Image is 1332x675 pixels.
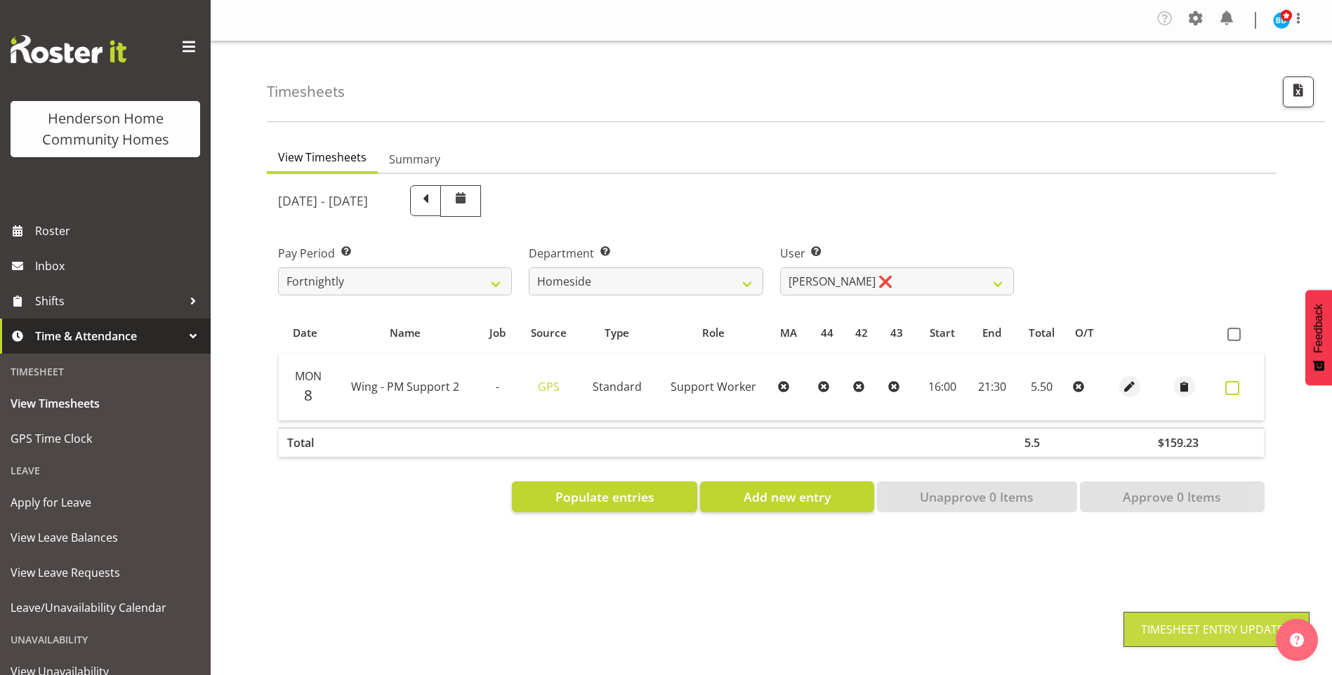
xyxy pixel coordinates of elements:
img: Rosterit website logo [11,35,126,63]
a: View Leave Requests [4,555,207,590]
span: Approve 0 Items [1123,488,1221,506]
span: 8 [304,385,312,405]
td: Standard [580,354,654,420]
button: Feedback - Show survey [1305,290,1332,385]
th: $159.23 [1149,427,1220,457]
button: Add new entry [700,481,873,512]
div: MA [780,325,804,341]
div: Leave [4,456,207,485]
div: Timesheet [4,357,207,386]
span: View Timesheets [278,149,367,166]
label: Pay Period [278,245,512,262]
h4: Timesheets [267,83,345,100]
h5: [DATE] - [DATE] [278,193,368,208]
button: Export CSV [1283,76,1314,107]
a: Apply for Leave [4,485,207,520]
div: Timesheet Entry Updated [1141,621,1292,638]
span: GPS Time Clock [11,428,200,449]
span: Mon [295,368,322,384]
div: Type [588,325,646,341]
span: Roster [35,220,204,241]
td: 16:00 [918,354,968,420]
span: Apply for Leave [11,492,200,513]
a: GPS Time Clock [4,421,207,456]
span: Summary [389,151,440,168]
span: Time & Attendance [35,326,183,347]
span: View Leave Balances [11,527,200,548]
span: Populate entries [555,488,654,506]
div: Name [340,325,470,341]
div: 42 [855,325,874,341]
span: Feedback [1312,304,1325,353]
img: help-xxl-2.png [1290,633,1304,647]
span: Support Worker [671,379,756,394]
a: View Timesheets [4,386,207,421]
span: Shifts [35,290,183,312]
div: Source [525,325,572,341]
div: 44 [821,325,840,341]
td: 5.50 [1016,354,1067,420]
span: Add new entry [744,488,831,506]
div: Date [286,325,324,341]
div: Unavailability [4,625,207,654]
div: Total [1024,325,1059,341]
button: Approve 0 Items [1080,481,1265,512]
span: View Timesheets [11,393,200,414]
div: Henderson Home Community Homes [25,108,186,150]
button: Unapprove 0 Items [877,481,1077,512]
a: GPS [538,379,560,394]
label: Department [529,245,763,262]
a: View Leave Balances [4,520,207,555]
img: barbara-dunlop8515.jpg [1273,12,1290,29]
div: Job [486,325,509,341]
div: 43 [890,325,909,341]
div: End [976,325,1008,341]
span: Inbox [35,255,204,276]
td: 21:30 [968,354,1015,420]
th: 5.5 [1016,427,1067,457]
div: O/T [1075,325,1102,341]
span: View Leave Requests [11,562,200,583]
a: Leave/Unavailability Calendar [4,590,207,625]
button: Populate entries [512,481,697,512]
span: Leave/Unavailability Calendar [11,597,200,618]
span: - [496,379,499,394]
span: Wing - PM Support 2 [351,379,459,394]
label: User [780,245,1014,262]
th: Total [279,427,332,457]
div: Start [925,325,960,341]
span: Unapprove 0 Items [920,488,1034,506]
div: Role [662,325,765,341]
